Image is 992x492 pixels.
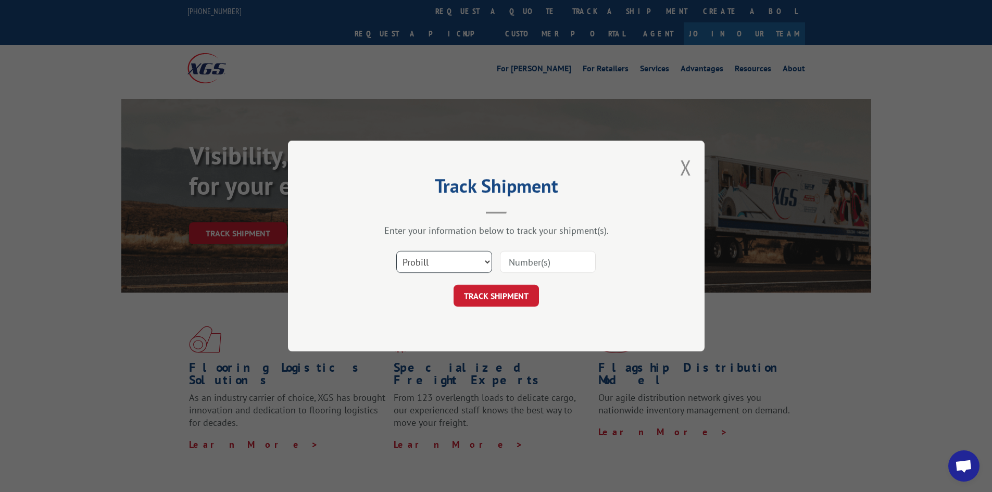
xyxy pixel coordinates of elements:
[340,224,652,236] div: Enter your information below to track your shipment(s).
[680,154,692,181] button: Close modal
[340,179,652,198] h2: Track Shipment
[948,450,980,482] a: Open chat
[454,285,539,307] button: TRACK SHIPMENT
[500,251,596,273] input: Number(s)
